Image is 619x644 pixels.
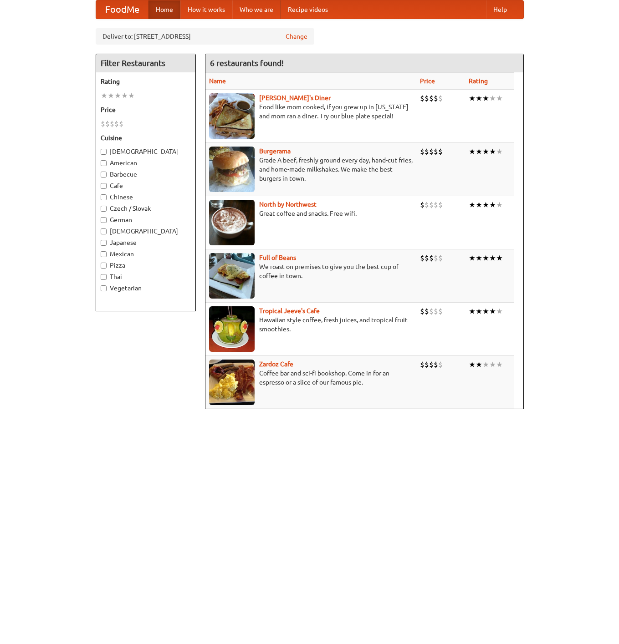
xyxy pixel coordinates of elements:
[101,149,107,155] input: [DEMOGRAPHIC_DATA]
[209,102,413,121] p: Food like mom cooked, if you grew up in [US_STATE] and mom ran a diner. Try our blue plate special!
[128,91,135,101] li: ★
[101,172,107,177] input: Barbecue
[286,32,307,41] a: Change
[119,119,123,129] li: $
[281,0,335,19] a: Recipe videos
[420,253,425,263] li: $
[101,238,191,247] label: Japanese
[101,193,191,202] label: Chinese
[101,170,191,179] label: Barbecue
[101,263,107,269] input: Pizza
[101,251,107,257] input: Mexican
[496,306,503,316] li: ★
[96,28,314,45] div: Deliver to: [STREET_ADDRESS]
[259,147,291,155] a: Burgerama
[496,360,503,370] li: ★
[420,360,425,370] li: $
[489,200,496,210] li: ★
[476,253,482,263] li: ★
[101,284,191,293] label: Vegetarian
[209,77,226,85] a: Name
[209,253,255,299] img: beans.jpg
[209,360,255,405] img: zardoz.jpg
[110,119,114,129] li: $
[105,119,110,129] li: $
[425,93,429,103] li: $
[429,253,434,263] li: $
[101,183,107,189] input: Cafe
[469,360,476,370] li: ★
[482,253,489,263] li: ★
[476,306,482,316] li: ★
[425,253,429,263] li: $
[438,360,443,370] li: $
[209,156,413,183] p: Grade A beef, freshly ground every day, hand-cut fries, and home-made milkshakes. We make the bes...
[101,249,191,259] label: Mexican
[101,147,191,156] label: [DEMOGRAPHIC_DATA]
[259,94,331,101] a: [PERSON_NAME]'s Diner
[209,200,255,245] img: north.jpg
[438,200,443,210] li: $
[101,261,191,270] label: Pizza
[101,91,107,101] li: ★
[101,285,107,291] input: Vegetarian
[209,209,413,218] p: Great coffee and snacks. Free wifi.
[420,306,425,316] li: $
[438,147,443,157] li: $
[114,119,119,129] li: $
[469,93,476,103] li: ★
[96,54,195,72] h4: Filter Restaurants
[434,253,438,263] li: $
[101,206,107,212] input: Czech / Slovak
[180,0,232,19] a: How it works
[209,315,413,334] p: Hawaiian style coffee, fresh juices, and tropical fruit smoothies.
[209,369,413,387] p: Coffee bar and sci-fi bookshop. Come in for an espresso or a slice of our famous pie.
[489,147,496,157] li: ★
[434,147,438,157] li: $
[96,0,148,19] a: FoodMe
[420,200,425,210] li: $
[107,91,114,101] li: ★
[101,215,191,224] label: German
[101,204,191,213] label: Czech / Slovak
[101,228,107,234] input: [DEMOGRAPHIC_DATA]
[486,0,514,19] a: Help
[259,360,293,368] b: Zardoz Cafe
[101,227,191,236] label: [DEMOGRAPHIC_DATA]
[259,201,317,208] a: North by Northwest
[259,254,296,261] a: Full of Beans
[489,306,496,316] li: ★
[482,147,489,157] li: ★
[476,147,482,157] li: ★
[496,200,503,210] li: ★
[101,274,107,280] input: Thai
[420,93,425,103] li: $
[420,147,425,157] li: $
[101,272,191,281] label: Thai
[496,93,503,103] li: ★
[489,360,496,370] li: ★
[482,200,489,210] li: ★
[101,119,105,129] li: $
[259,307,320,314] a: Tropical Jeeve's Cafe
[434,200,438,210] li: $
[476,200,482,210] li: ★
[429,306,434,316] li: $
[438,93,443,103] li: $
[210,59,284,67] ng-pluralize: 6 restaurants found!
[101,160,107,166] input: American
[434,360,438,370] li: $
[476,360,482,370] li: ★
[209,262,413,280] p: We roast on premises to give you the best cup of coffee in town.
[438,253,443,263] li: $
[425,200,429,210] li: $
[101,217,107,223] input: German
[425,147,429,157] li: $
[438,306,443,316] li: $
[476,93,482,103] li: ★
[469,253,476,263] li: ★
